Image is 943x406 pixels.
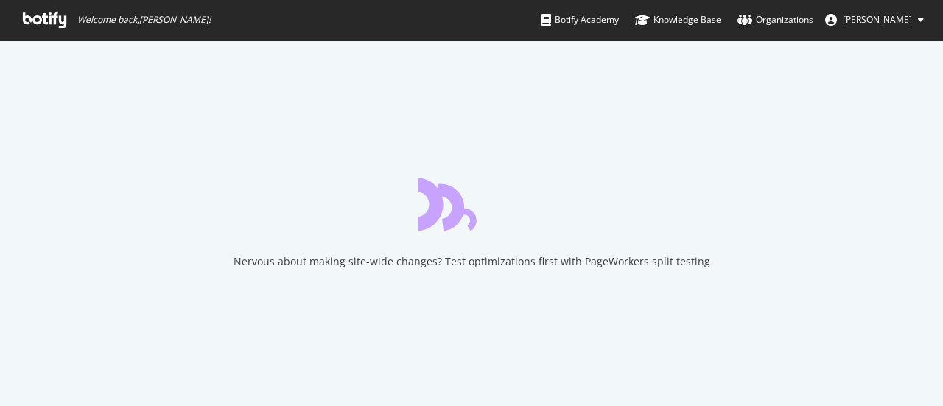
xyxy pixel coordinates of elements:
[234,254,710,269] div: Nervous about making site-wide changes? Test optimizations first with PageWorkers split testing
[843,13,912,26] span: Sharon Lee
[635,13,721,27] div: Knowledge Base
[77,14,211,26] span: Welcome back, [PERSON_NAME] !
[418,178,525,231] div: animation
[541,13,619,27] div: Botify Academy
[813,8,936,32] button: [PERSON_NAME]
[737,13,813,27] div: Organizations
